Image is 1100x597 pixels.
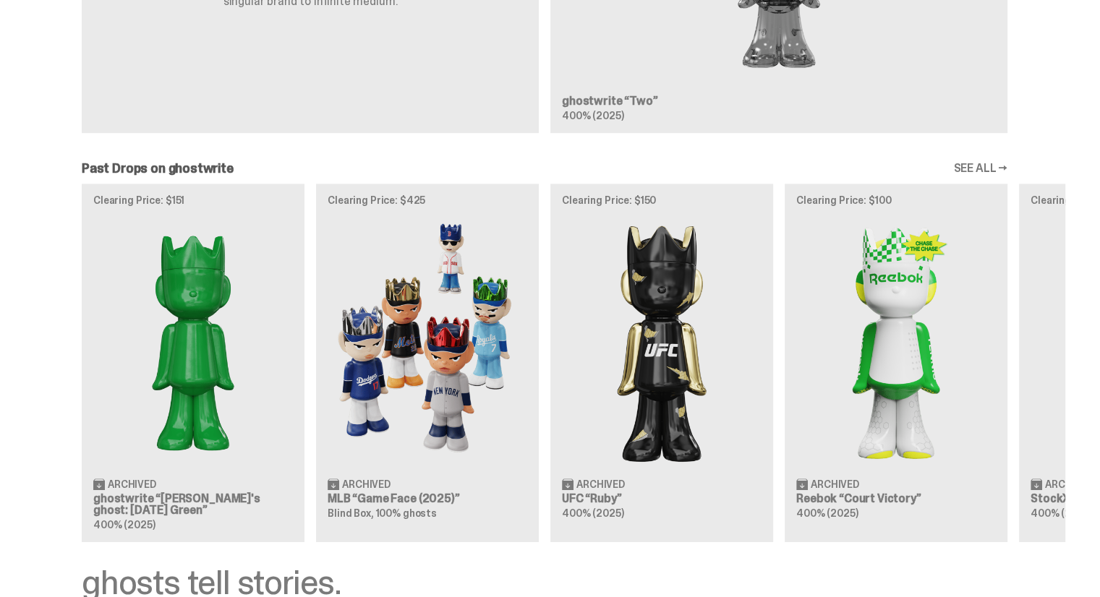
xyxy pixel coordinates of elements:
img: Game Face (2025) [328,217,527,466]
a: Clearing Price: $425 Game Face (2025) Archived [316,184,539,542]
span: Archived [342,479,391,489]
a: SEE ALL → [953,163,1007,174]
span: 400% (2025) [93,518,155,531]
h3: MLB “Game Face (2025)” [328,493,527,504]
span: Archived [576,479,625,489]
span: 400% (2025) [796,507,858,520]
span: Archived [108,479,156,489]
h3: Reebok “Court Victory” [796,493,996,504]
span: 100% ghosts [375,507,436,520]
span: 400% (2025) [1031,507,1092,520]
h3: ghostwrite “Two” [562,95,996,107]
h3: ghostwrite “[PERSON_NAME]'s ghost: [DATE] Green” [93,493,293,516]
h2: Past Drops on ghostwrite [82,162,234,175]
p: Clearing Price: $151 [93,195,293,205]
span: Blind Box, [328,507,374,520]
span: Archived [811,479,859,489]
span: 400% (2025) [562,507,623,520]
span: Archived [1045,479,1093,489]
p: Clearing Price: $150 [562,195,762,205]
img: Court Victory [796,217,996,466]
a: Clearing Price: $100 Court Victory Archived [785,184,1007,542]
p: Clearing Price: $100 [796,195,996,205]
a: Clearing Price: $151 Schrödinger's ghost: Sunday Green Archived [82,184,304,542]
span: 400% (2025) [562,109,623,122]
img: Ruby [562,217,762,466]
a: Clearing Price: $150 Ruby Archived [550,184,773,542]
img: Schrödinger's ghost: Sunday Green [93,217,293,466]
p: Clearing Price: $425 [328,195,527,205]
h3: UFC “Ruby” [562,493,762,504]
